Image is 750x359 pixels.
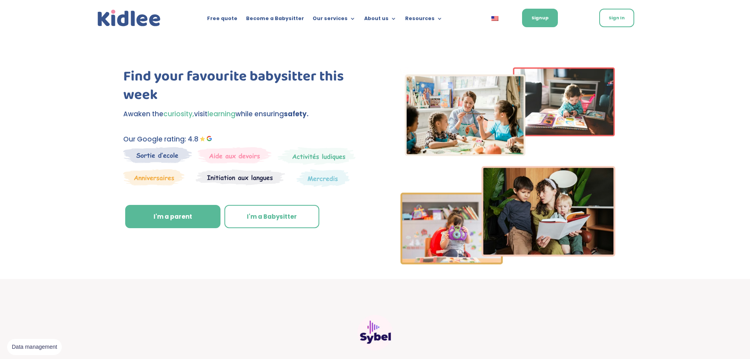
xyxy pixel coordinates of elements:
[7,339,62,355] button: Data management
[313,16,356,24] a: Our services
[123,67,361,108] h1: Find your favourite babysitter this week
[405,16,443,24] a: Resources
[12,344,57,351] span: Data management
[278,147,356,165] img: Wednesday
[163,109,194,119] span: curiosity,
[198,147,272,164] img: weekends
[207,109,235,119] span: learning
[599,9,634,27] a: Sign In
[246,16,304,24] a: Become a Babysitter
[224,205,319,229] a: I'm a Babysitter
[96,8,163,29] a: Kidlee Logo
[207,16,237,24] a: Free quote
[522,9,558,27] a: Signup
[364,16,396,24] a: About us
[296,169,350,187] img: Thematics
[284,109,309,119] strong: safety.
[123,147,192,163] img: School outing
[125,205,220,229] a: I'm a parent
[123,108,361,120] p: Awaken the visit while ensuring
[96,8,163,29] img: logo_kidlee_blue
[123,134,361,145] p: Our Google rating: 4.8
[357,315,393,350] img: Sybel
[123,169,185,186] img: Birthday
[400,257,615,267] picture: Imgs-2
[491,16,498,21] img: English
[196,169,285,186] img: Thematic workshop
